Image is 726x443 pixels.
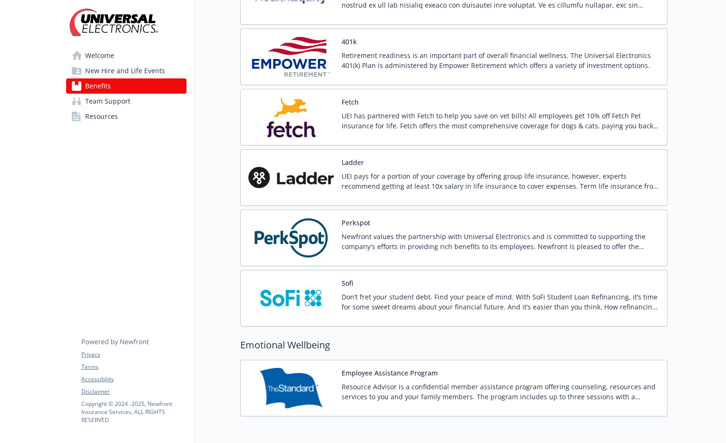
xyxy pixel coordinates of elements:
[81,363,186,371] a: Terms
[248,157,334,198] img: Ladder carrier logo
[85,94,130,109] span: Team Support
[342,171,659,191] p: UEI pays for a portion of your coverage by offering group life insurance, however, experts recomm...
[81,350,186,359] a: Privacy
[342,292,659,312] p: Don’t fret your student debt. Find your peace of mind. With SoFi Student Loan Refinancing, it’s t...
[342,278,353,288] button: Sofi
[342,218,370,228] button: Perkspot
[342,50,659,70] p: Retirement readiness is an important part of overall financial wellness. The Universal Electronic...
[81,400,186,424] p: Copyright © 2024 - 2025 , Newfront Insurance Services, ALL RIGHTS RESERVED
[342,382,659,402] p: Resource Advisor is a confidential member assistance program offering counseling, resources and s...
[240,338,667,352] h2: Emotional Wellbeing
[85,63,165,78] span: New Hire and Life Events
[85,109,118,124] span: Resources
[248,368,334,408] img: Standard Insurance Company carrier logo
[66,78,186,94] a: Benefits
[248,37,334,77] img: Empower Retirement carrier logo
[81,387,186,396] a: Disclaimer
[66,94,186,109] a: Team Support
[342,157,364,167] button: Ladder
[66,109,186,124] a: Resources
[342,97,359,107] button: Fetch
[66,48,186,63] a: Welcome
[248,218,334,258] img: PerkSpot carrier logo
[248,97,334,137] img: Fetch, Inc. carrier logo
[85,48,114,63] span: Welcome
[342,37,357,47] button: 401k
[81,375,186,384] a: Accessibility
[248,278,334,318] img: SoFi carrier logo
[85,78,111,94] span: Benefits
[342,368,438,378] button: Employee Assistance Program
[66,63,186,78] a: New Hire and Life Events
[342,231,659,251] p: Newfront values the partnership with Universal Electronics and is committed to supporting the com...
[342,111,659,131] p: UEI has partnered with Fetch to help you save on vet bills! All employees get 10% off Fetch Pet I...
